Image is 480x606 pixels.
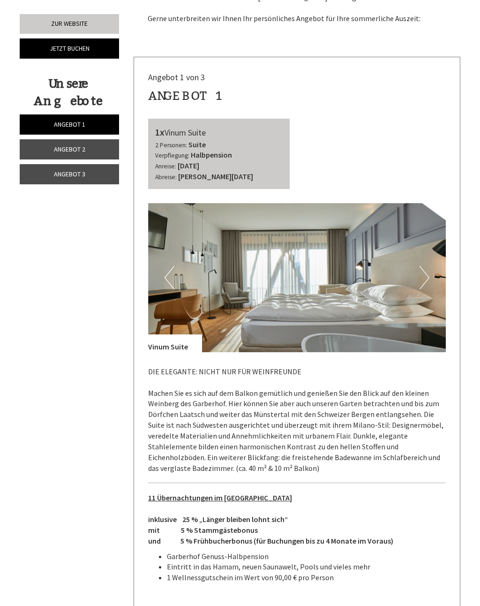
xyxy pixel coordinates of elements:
button: Previous [165,266,174,289]
a: Zur Website [20,14,119,34]
p: DIE ELEGANTE: NICHT NUR FÜR WEINFREUNDE Machen Sie es sich auf dem Balkon gemütlich und genießen ... [148,366,446,473]
span: Angebot 1 von 3 [148,72,205,83]
button: Next [420,266,429,289]
img: image [148,203,446,352]
a: Jetzt buchen [20,38,119,59]
small: 2 Personen: [155,141,187,149]
b: Halbpension [191,150,232,159]
b: 1x [155,126,165,138]
li: Garberhof Genuss-Halbpension [167,551,446,562]
small: Abreise: [155,173,177,181]
small: Verpflegung: [155,151,189,159]
b: Suite [188,140,206,149]
div: Vinum Suite [155,126,283,139]
small: Anreise: [155,162,176,170]
li: Eintritt in das Hamam, neuen Saunawelt, Pools und vieles mehr [167,561,446,572]
li: 1 Wellnessgutschein im Wert von 90,00 € pro Person [167,572,446,583]
div: Vinum Suite [148,334,202,352]
span: Angebot 1 [54,120,85,129]
span: Angebot 2 [54,145,85,153]
b: [PERSON_NAME][DATE] [178,172,253,181]
u: 11 Übernachtungen im [GEOGRAPHIC_DATA] [148,493,292,502]
div: Angebot 1 [148,87,224,105]
b: [DATE] [178,161,199,170]
strong: inklusive 25 % „Länger bleiben lohnt sich“ mit 5 % Stammgästebonus und 5 % Frühbucherbonus (für B... [148,515,393,545]
div: Unsere Angebote [20,75,116,110]
span: Angebot 3 [54,170,85,178]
